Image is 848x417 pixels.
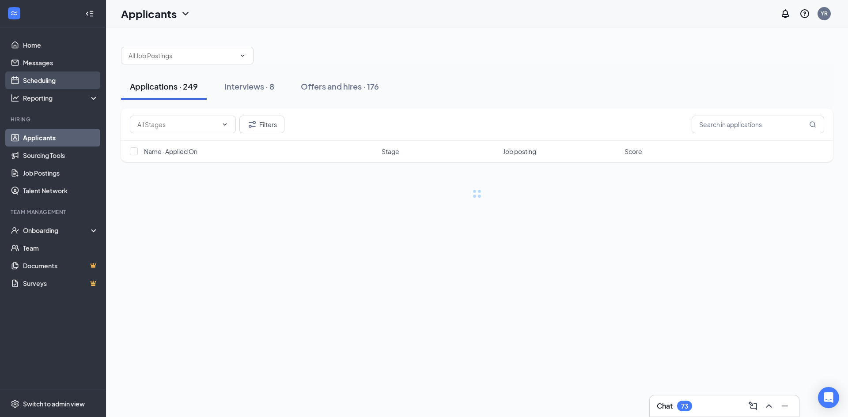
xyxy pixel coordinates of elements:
svg: WorkstreamLogo [10,9,19,18]
svg: Analysis [11,94,19,102]
input: All Stages [137,120,218,129]
svg: QuestionInfo [799,8,810,19]
span: Job posting [503,147,536,156]
svg: ComposeMessage [748,401,758,411]
div: Onboarding [23,226,91,235]
a: Job Postings [23,164,98,182]
svg: Notifications [780,8,791,19]
button: Minimize [778,399,792,413]
div: Team Management [11,208,97,216]
span: Score [625,147,642,156]
svg: UserCheck [11,226,19,235]
div: Open Intercom Messenger [818,387,839,408]
div: Interviews · 8 [224,81,274,92]
div: 73 [681,402,688,410]
svg: ChevronUp [764,401,774,411]
a: Talent Network [23,182,98,199]
a: Sourcing Tools [23,147,98,164]
div: Offers and hires · 176 [301,81,379,92]
div: Applications · 249 [130,81,198,92]
span: Stage [382,147,399,156]
svg: ChevronDown [239,52,246,59]
svg: ChevronDown [221,121,228,128]
button: Filter Filters [239,116,284,133]
a: Team [23,239,98,257]
div: YR [821,10,828,17]
a: Scheduling [23,71,98,89]
input: Search in applications [692,116,824,133]
button: ChevronUp [762,399,776,413]
svg: Minimize [780,401,790,411]
a: DocumentsCrown [23,257,98,274]
div: Hiring [11,116,97,123]
a: Home [23,36,98,54]
svg: Filter [247,119,257,130]
a: Messages [23,54,98,71]
span: Name · Applied On [144,147,197,156]
svg: ChevronDown [180,8,191,19]
div: Reporting [23,94,99,102]
a: Applicants [23,129,98,147]
svg: Settings [11,399,19,408]
button: ComposeMessage [746,399,760,413]
svg: Collapse [85,9,94,18]
input: All Job Postings [129,51,235,60]
h3: Chat [657,401,673,411]
div: Switch to admin view [23,399,85,408]
svg: MagnifyingGlass [809,121,816,128]
a: SurveysCrown [23,274,98,292]
h1: Applicants [121,6,177,21]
